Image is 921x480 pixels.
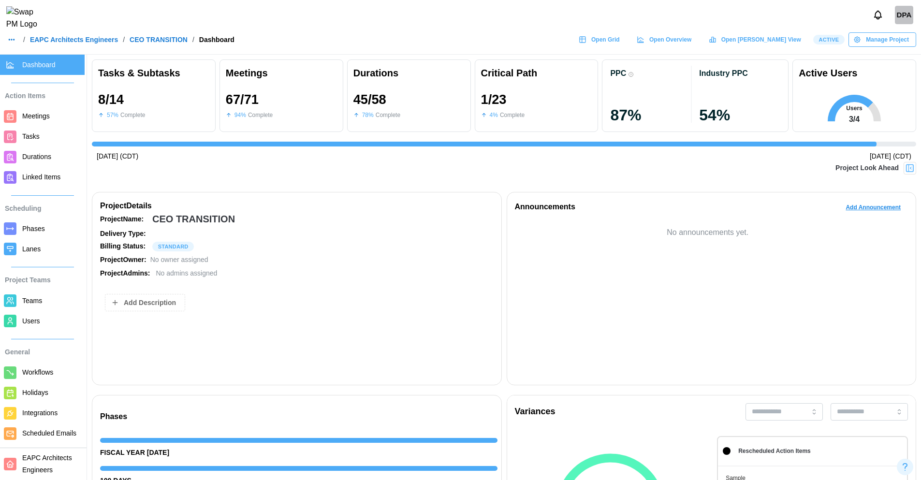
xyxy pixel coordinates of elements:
[799,66,857,81] div: Active Users
[150,255,208,265] div: No owner assigned
[649,33,691,46] span: Open Overview
[22,429,76,437] span: Scheduled Emails
[226,92,259,107] div: 67 / 71
[376,111,400,120] div: Complete
[362,111,374,120] div: 78 %
[22,317,40,325] span: Users
[353,66,465,81] div: Durations
[100,448,497,458] div: FISCAL YEAR [DATE]
[22,389,48,396] span: Holidays
[22,368,53,376] span: Workflows
[22,409,58,417] span: Integrations
[123,36,125,43] div: /
[226,66,337,81] div: Meetings
[22,225,45,233] span: Phases
[22,245,41,253] span: Lanes
[353,92,386,107] div: 45 / 58
[23,36,25,43] div: /
[819,35,839,44] span: Active
[481,66,592,81] div: Critical Path
[100,269,150,277] strong: Project Admins:
[100,229,148,239] div: Delivery Type:
[846,201,901,214] span: Add Announcement
[130,36,188,43] a: CEO TRANSITION
[610,69,626,78] div: PPC
[22,297,42,305] span: Teams
[866,33,909,46] span: Manage Project
[699,107,780,123] div: 54 %
[234,111,246,120] div: 94 %
[124,294,176,311] span: Add Description
[699,69,747,78] div: Industry PPC
[591,33,620,46] span: Open Grid
[22,153,51,160] span: Durations
[192,36,194,43] div: /
[632,32,699,47] a: Open Overview
[895,6,913,24] div: DPA
[22,173,60,181] span: Linked Items
[500,111,525,120] div: Complete
[120,111,145,120] div: Complete
[98,66,209,81] div: Tasks & Subtasks
[738,447,811,456] div: Rescheduled Action Items
[30,36,118,43] a: EAPC Architects Engineers
[199,36,234,43] div: Dashboard
[721,33,801,46] span: Open [PERSON_NAME] View
[22,112,50,120] span: Meetings
[515,405,556,419] div: Variances
[100,411,497,423] div: Phases
[895,6,913,24] a: Daud Platform admin
[848,32,916,47] button: Manage Project
[98,92,124,107] div: 8 / 14
[158,242,189,251] span: STANDARD
[610,107,691,123] div: 87 %
[248,111,273,120] div: Complete
[490,111,498,120] div: 4 %
[515,201,575,213] div: Announcements
[22,132,40,140] span: Tasks
[838,200,908,215] button: Add Announcement
[105,294,185,311] button: Add Description
[515,227,901,239] div: No announcements yet.
[107,111,118,120] div: 57 %
[481,92,507,107] div: 1 / 23
[905,163,915,173] img: Project Look Ahead Button
[100,214,148,225] div: Project Name:
[870,7,886,23] button: Notifications
[22,61,56,69] span: Dashboard
[703,32,808,47] a: Open [PERSON_NAME] View
[100,200,494,212] div: Project Details
[22,454,72,474] span: EAPC Architects Engineers
[835,163,899,174] div: Project Look Ahead
[574,32,627,47] a: Open Grid
[100,241,148,252] div: Billing Status:
[100,256,146,263] strong: Project Owner:
[156,268,217,279] div: No admins assigned
[870,151,911,162] div: [DATE] (CDT)
[152,212,235,227] div: CEO TRANSITION
[6,6,45,30] img: Swap PM Logo
[97,151,138,162] div: [DATE] (CDT)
